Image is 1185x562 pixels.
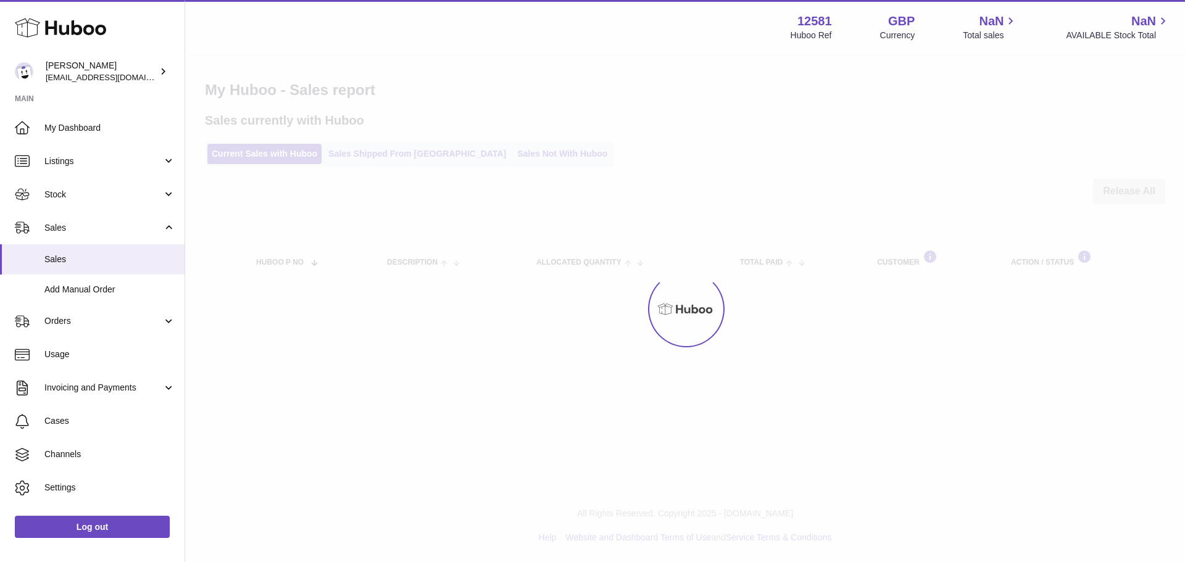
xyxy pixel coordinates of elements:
img: rnash@drink-trip.com [15,62,33,81]
span: Orders [44,315,162,327]
span: Total sales [963,30,1018,41]
div: Currency [880,30,915,41]
span: Sales [44,254,175,265]
strong: 12581 [797,13,832,30]
a: NaN Total sales [963,13,1018,41]
span: Cases [44,415,175,427]
span: Settings [44,482,175,494]
span: Add Manual Order [44,284,175,295]
span: [EMAIL_ADDRESS][DOMAIN_NAME] [46,72,181,82]
span: Usage [44,349,175,360]
span: Sales [44,222,162,234]
span: AVAILABLE Stock Total [1066,30,1170,41]
span: NaN [979,13,1004,30]
span: Channels [44,448,175,460]
span: Invoicing and Payments [44,382,162,394]
div: [PERSON_NAME] [46,60,157,83]
span: NaN [1131,13,1156,30]
strong: GBP [888,13,915,30]
a: NaN AVAILABLE Stock Total [1066,13,1170,41]
span: Stock [44,189,162,200]
div: Huboo Ref [791,30,832,41]
span: My Dashboard [44,122,175,134]
a: Log out [15,516,170,538]
span: Listings [44,155,162,167]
